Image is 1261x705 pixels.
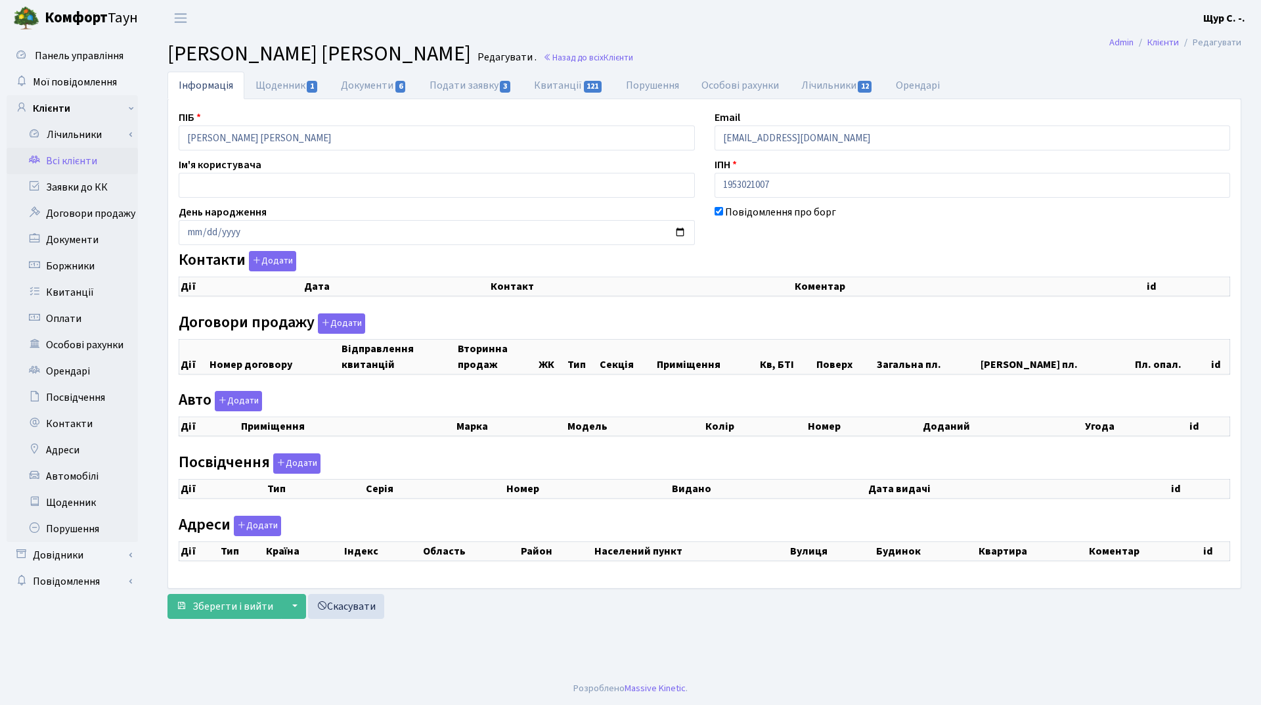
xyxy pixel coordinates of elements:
a: Договори продажу [7,200,138,227]
button: Адреси [234,516,281,536]
th: Дії [179,339,208,374]
th: Кв, БТІ [759,339,816,374]
a: Щур С. -. [1203,11,1245,26]
button: Посвідчення [273,453,321,474]
span: [PERSON_NAME] [PERSON_NAME] [167,39,471,69]
button: Контакти [249,251,296,271]
th: Дата [303,277,489,296]
span: Панель управління [35,49,123,63]
img: logo.png [13,5,39,32]
button: Зберегти і вийти [167,594,282,619]
th: Вторинна продаж [456,339,538,374]
a: Адреси [7,437,138,463]
a: Особові рахунки [690,72,790,99]
small: Редагувати . [475,51,537,64]
label: Контакти [179,251,296,271]
a: Massive Kinetic [625,681,686,695]
th: Відправлення квитанцій [340,339,456,374]
a: Назад до всіхКлієнти [543,51,633,64]
th: Коментар [793,277,1145,296]
th: Індекс [343,541,422,560]
th: id [1188,417,1229,436]
a: Квитанції [7,279,138,306]
label: Договори продажу [179,313,365,334]
th: Дії [179,541,219,560]
label: День народження [179,204,267,220]
th: Тип [266,479,364,498]
a: Подати заявку [418,72,523,99]
a: Admin [1109,35,1134,49]
a: Повідомлення [7,568,138,595]
th: Контакт [489,277,793,296]
th: Дата видачі [867,479,1170,498]
th: id [1210,339,1229,374]
div: Розроблено . [573,681,688,696]
th: Будинок [875,541,977,560]
th: Пл. опал. [1134,339,1210,374]
th: Серія [365,479,506,498]
span: 6 [395,81,406,93]
a: Інформація [167,72,244,99]
th: Секція [598,339,655,374]
th: ЖК [537,339,565,374]
a: Додати [246,249,296,272]
th: Населений пункт [593,541,789,560]
th: Приміщення [655,339,758,374]
a: Документи [7,227,138,253]
a: Особові рахунки [7,332,138,358]
a: Порушення [7,516,138,542]
a: Заявки до КК [7,174,138,200]
a: Скасувати [308,594,384,619]
th: Область [422,541,520,560]
th: Угода [1084,417,1188,436]
th: Вулиця [789,541,875,560]
th: Район [520,541,593,560]
label: Посвідчення [179,453,321,474]
a: Додати [231,513,281,536]
th: Номер [807,417,921,436]
a: Додати [211,389,262,412]
span: 12 [858,81,872,93]
a: Клієнти [7,95,138,122]
span: Зберегти і вийти [192,599,273,614]
a: Посвідчення [7,384,138,411]
th: Приміщення [240,417,455,436]
a: Боржники [7,253,138,279]
th: Коментар [1088,541,1203,560]
th: id [1202,541,1229,560]
label: Ім'я користувача [179,157,261,173]
th: Дії [179,417,240,436]
th: Дії [179,479,267,498]
span: 1 [307,81,317,93]
th: Колір [704,417,807,436]
span: Мої повідомлення [33,75,117,89]
a: Клієнти [1147,35,1179,49]
a: Квитанції [523,72,614,99]
th: Номер [505,479,671,498]
a: Додати [315,311,365,334]
label: Email [715,110,740,125]
th: Тип [566,339,599,374]
th: Квартира [977,541,1088,560]
th: Модель [566,417,705,436]
a: Всі клієнти [7,148,138,174]
th: Доданий [921,417,1084,436]
a: Довідники [7,542,138,568]
th: Марка [455,417,566,436]
a: Оплати [7,306,138,332]
span: Таун [45,7,138,30]
li: Редагувати [1179,35,1241,50]
a: Порушення [615,72,690,99]
button: Договори продажу [318,313,365,334]
button: Переключити навігацію [164,7,197,29]
span: 3 [500,81,510,93]
button: Авто [215,391,262,411]
label: Адреси [179,516,281,536]
th: Видано [671,479,867,498]
a: Документи [330,72,418,99]
th: [PERSON_NAME] пл. [979,339,1134,374]
a: Лічильники [790,72,885,99]
label: Авто [179,391,262,411]
span: Клієнти [604,51,633,64]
